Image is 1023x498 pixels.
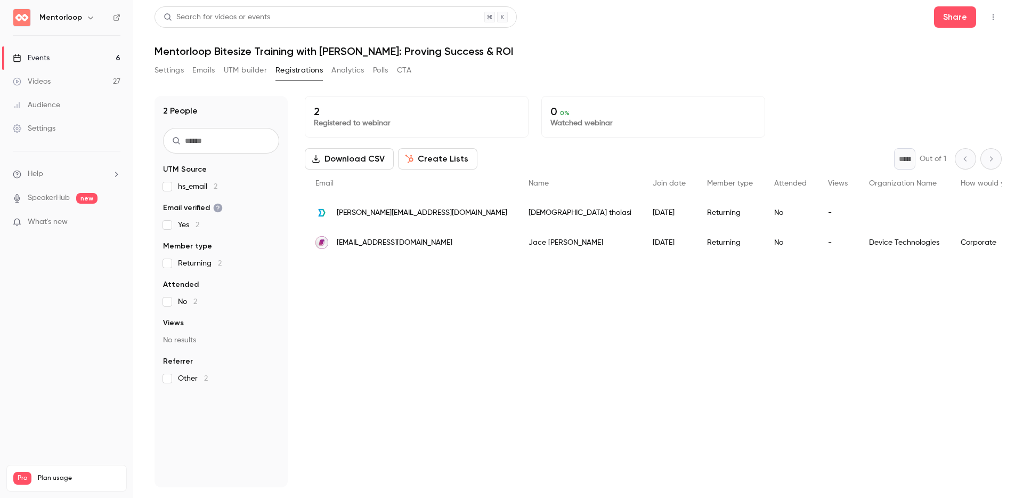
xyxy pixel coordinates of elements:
[550,118,756,128] p: Watched webinar
[163,241,212,252] span: Member type
[934,6,976,28] button: Share
[155,45,1002,58] h1: Mentorloop Bitesize Training with [PERSON_NAME]: Proving Success & ROI
[315,236,328,249] img: devicetechnologies.asia
[518,198,642,228] div: [DEMOGRAPHIC_DATA] tholasi
[13,100,60,110] div: Audience
[550,105,756,118] p: 0
[178,181,217,192] span: hs_email
[696,198,764,228] div: Returning
[642,228,696,258] div: [DATE]
[178,373,208,384] span: Other
[163,164,207,175] span: UTM Source
[178,296,197,307] span: No
[193,298,197,306] span: 2
[337,207,507,219] span: [PERSON_NAME][EMAIL_ADDRESS][DOMAIN_NAME]
[196,221,199,229] span: 2
[817,228,858,258] div: -
[331,62,364,79] button: Analytics
[337,237,452,248] span: [EMAIL_ADDRESS][DOMAIN_NAME]
[38,474,120,483] span: Plan usage
[642,198,696,228] div: [DATE]
[13,472,31,485] span: Pro
[28,216,68,228] span: What's new
[373,62,388,79] button: Polls
[163,203,223,213] span: Email verified
[13,123,55,134] div: Settings
[518,228,642,258] div: Jace [PERSON_NAME]
[774,180,807,187] span: Attended
[163,164,279,384] section: facet-groups
[192,62,215,79] button: Emails
[108,218,120,227] iframe: Noticeable Trigger
[275,62,323,79] button: Registrations
[13,53,50,63] div: Events
[178,258,222,269] span: Returning
[828,180,848,187] span: Views
[76,193,98,204] span: new
[858,228,950,258] div: Device Technologies
[155,62,184,79] button: Settings
[39,12,82,23] h6: Mentorloop
[529,180,549,187] span: Name
[28,192,70,204] a: SpeakerHub
[920,154,946,164] p: Out of 1
[869,180,937,187] span: Organization Name
[204,375,208,382] span: 2
[314,105,519,118] p: 2
[13,168,120,180] li: help-dropdown-opener
[397,62,411,79] button: CTA
[764,228,817,258] div: No
[163,356,193,367] span: Referrer
[315,180,334,187] span: Email
[178,220,199,230] span: Yes
[315,206,328,219] img: managersandleaders.com.au
[13,76,51,87] div: Videos
[13,9,30,26] img: Mentorloop
[764,198,817,228] div: No
[314,118,519,128] p: Registered to webinar
[163,335,279,346] p: No results
[817,198,858,228] div: -
[305,148,394,170] button: Download CSV
[398,148,477,170] button: Create Lists
[164,12,270,23] div: Search for videos or events
[224,62,267,79] button: UTM builder
[707,180,753,187] span: Member type
[214,183,217,190] span: 2
[163,105,198,117] h1: 2 People
[696,228,764,258] div: Returning
[218,260,222,267] span: 2
[28,168,43,180] span: Help
[163,318,184,328] span: Views
[653,180,686,187] span: Join date
[163,279,199,290] span: Attended
[560,109,570,117] span: 0 %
